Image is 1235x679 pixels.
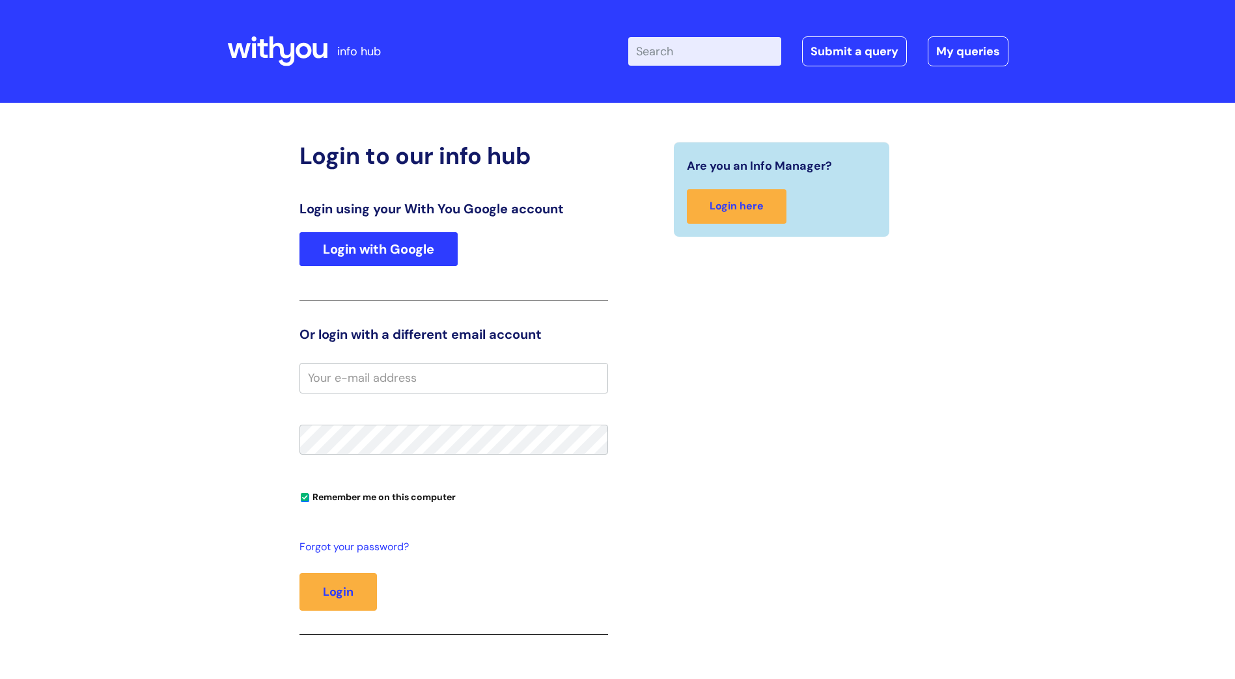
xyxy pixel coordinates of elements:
a: Login with Google [299,232,458,266]
a: Submit a query [802,36,907,66]
input: Search [628,37,781,66]
button: Login [299,573,377,611]
h3: Login using your With You Google account [299,201,608,217]
a: Login here [687,189,786,224]
a: My queries [928,36,1008,66]
div: You can uncheck this option if you're logging in from a shared device [299,486,608,507]
span: Are you an Info Manager? [687,155,832,176]
input: Your e-mail address [299,363,608,393]
h2: Login to our info hub [299,142,608,170]
input: Remember me on this computer [301,494,309,502]
h3: Or login with a different email account [299,326,608,342]
label: Remember me on this computer [299,488,456,503]
a: Forgot your password? [299,538,602,557]
p: info hub [337,41,381,62]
